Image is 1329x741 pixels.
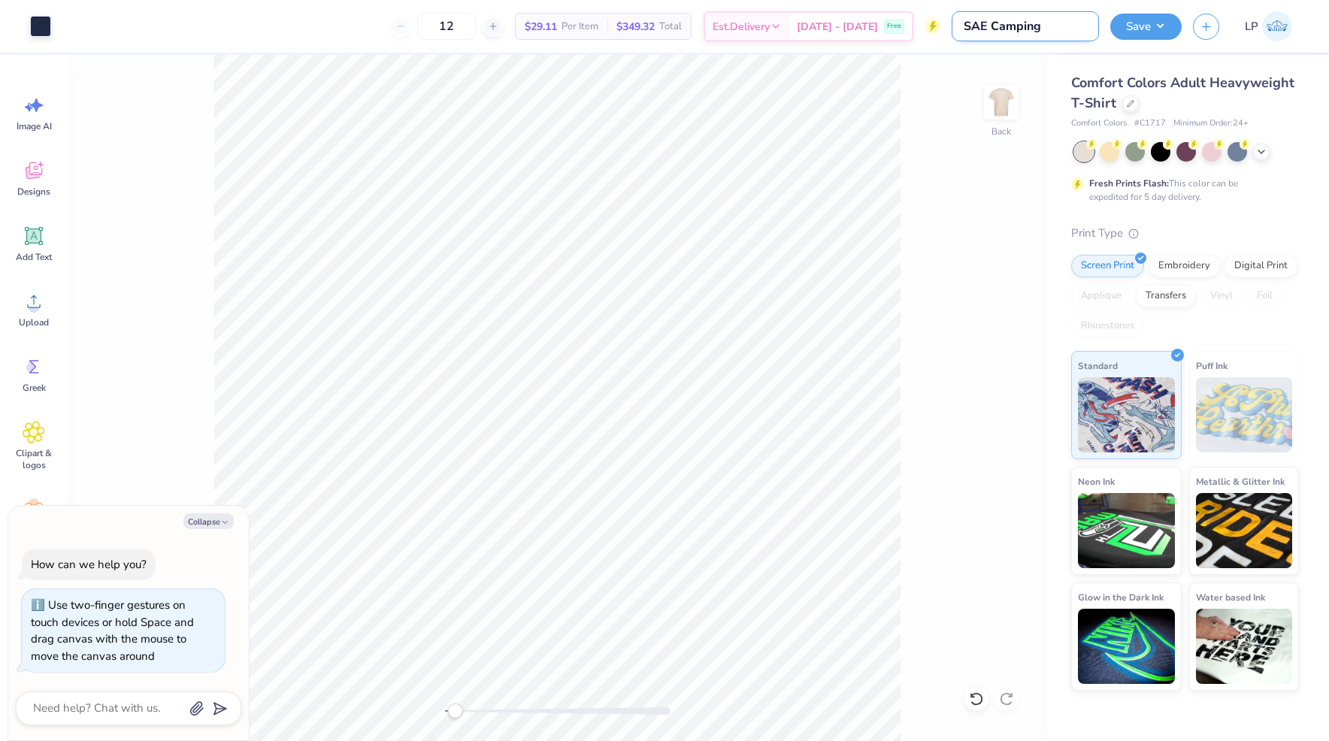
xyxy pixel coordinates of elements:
[1071,74,1294,112] span: Comfort Colors Adult Heavyweight T-Shirt
[1110,14,1182,40] button: Save
[1078,493,1175,568] img: Neon Ink
[659,19,682,35] span: Total
[1071,255,1144,277] div: Screen Print
[1071,225,1299,242] div: Print Type
[23,382,46,394] span: Greek
[1245,18,1258,35] span: LP
[986,87,1016,117] img: Back
[525,19,557,35] span: $29.11
[183,513,234,529] button: Collapse
[9,447,59,471] span: Clipart & logos
[1078,473,1115,489] span: Neon Ink
[1196,473,1285,489] span: Metallic & Glitter Ink
[1071,315,1144,337] div: Rhinestones
[1196,377,1293,452] img: Puff Ink
[1225,255,1297,277] div: Digital Print
[1200,285,1243,307] div: Vinyl
[1173,117,1249,130] span: Minimum Order: 24 +
[562,19,598,35] span: Per Item
[1196,609,1293,684] img: Water based Ink
[1196,493,1293,568] img: Metallic & Glitter Ink
[1247,285,1282,307] div: Foil
[1196,358,1228,374] span: Puff Ink
[1089,177,1169,189] strong: Fresh Prints Flash:
[1149,255,1220,277] div: Embroidery
[1078,377,1175,452] img: Standard
[616,19,655,35] span: $349.32
[1136,285,1196,307] div: Transfers
[1196,589,1265,605] span: Water based Ink
[1134,117,1166,130] span: # C1717
[31,557,147,572] div: How can we help you?
[17,120,52,132] span: Image AI
[797,19,878,35] span: [DATE] - [DATE]
[1071,117,1127,130] span: Comfort Colors
[447,703,462,718] div: Accessibility label
[1078,609,1175,684] img: Glow in the Dark Ink
[991,125,1011,138] div: Back
[952,11,1099,41] input: Untitled Design
[19,316,49,328] span: Upload
[1089,177,1274,204] div: This color can be expedited for 5 day delivery.
[887,21,901,32] span: Free
[17,186,50,198] span: Designs
[417,13,476,40] input: – –
[1078,358,1118,374] span: Standard
[1238,11,1299,41] a: LP
[1071,285,1131,307] div: Applique
[713,19,770,35] span: Est. Delivery
[1262,11,1292,41] img: Lauren Pevec
[16,251,52,263] span: Add Text
[31,597,194,664] div: Use two-finger gestures on touch devices or hold Space and drag canvas with the mouse to move the...
[1078,589,1164,605] span: Glow in the Dark Ink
